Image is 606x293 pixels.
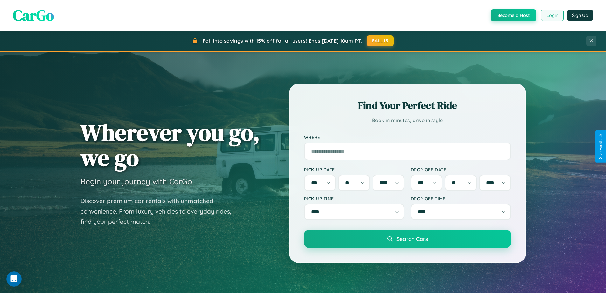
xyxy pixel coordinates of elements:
label: Drop-off Time [411,196,511,201]
h1: Wherever you go, we go [80,120,260,170]
label: Pick-up Time [304,196,404,201]
div: Give Feedback [598,134,603,159]
span: Fall into savings with 15% off for all users! Ends [DATE] 10am PT. [203,38,362,44]
label: Where [304,135,511,140]
p: Book in minutes, drive in style [304,116,511,125]
label: Drop-off Date [411,167,511,172]
button: Search Cars [304,230,511,248]
p: Discover premium car rentals with unmatched convenience. From luxury vehicles to everyday rides, ... [80,196,240,227]
span: Search Cars [396,235,428,242]
h2: Find Your Perfect Ride [304,99,511,113]
span: CarGo [13,5,54,26]
button: Login [541,10,564,21]
button: Sign Up [567,10,593,21]
h3: Begin your journey with CarGo [80,177,192,186]
button: FALL15 [367,35,394,46]
iframe: Intercom live chat [6,271,22,287]
label: Pick-up Date [304,167,404,172]
button: Become a Host [491,9,536,21]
